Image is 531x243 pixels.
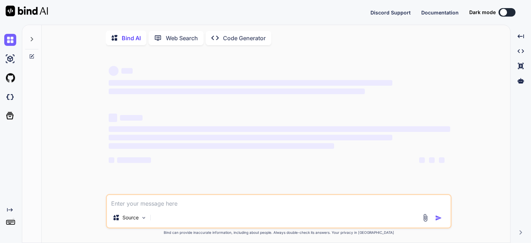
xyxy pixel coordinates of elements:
span: ‌ [117,157,151,163]
span: ‌ [109,66,119,76]
img: githubLight [4,72,16,84]
span: ‌ [109,114,117,122]
span: ‌ [109,135,392,140]
span: ‌ [109,157,114,163]
button: Discord Support [370,9,411,16]
span: ‌ [120,115,143,121]
p: Bind AI [122,34,141,42]
span: ‌ [429,157,435,163]
span: ‌ [121,68,133,74]
span: Discord Support [370,10,411,16]
p: Code Generator [223,34,266,42]
img: attachment [421,214,429,222]
img: Pick Models [141,215,147,221]
p: Bind can provide inaccurate information, including about people. Always double-check its answers.... [106,230,452,235]
button: Documentation [421,9,459,16]
img: darkCloudIdeIcon [4,91,16,103]
span: ‌ [109,89,365,94]
span: ‌ [109,143,334,149]
img: chat [4,34,16,46]
img: ai-studio [4,53,16,65]
span: Dark mode [469,9,496,16]
span: ‌ [439,157,445,163]
p: Web Search [166,34,198,42]
span: ‌ [419,157,425,163]
span: ‌ [109,126,450,132]
span: Documentation [421,10,459,16]
img: icon [435,214,442,221]
img: Bind AI [6,6,48,16]
p: Source [122,214,139,221]
span: ‌ [109,80,392,86]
